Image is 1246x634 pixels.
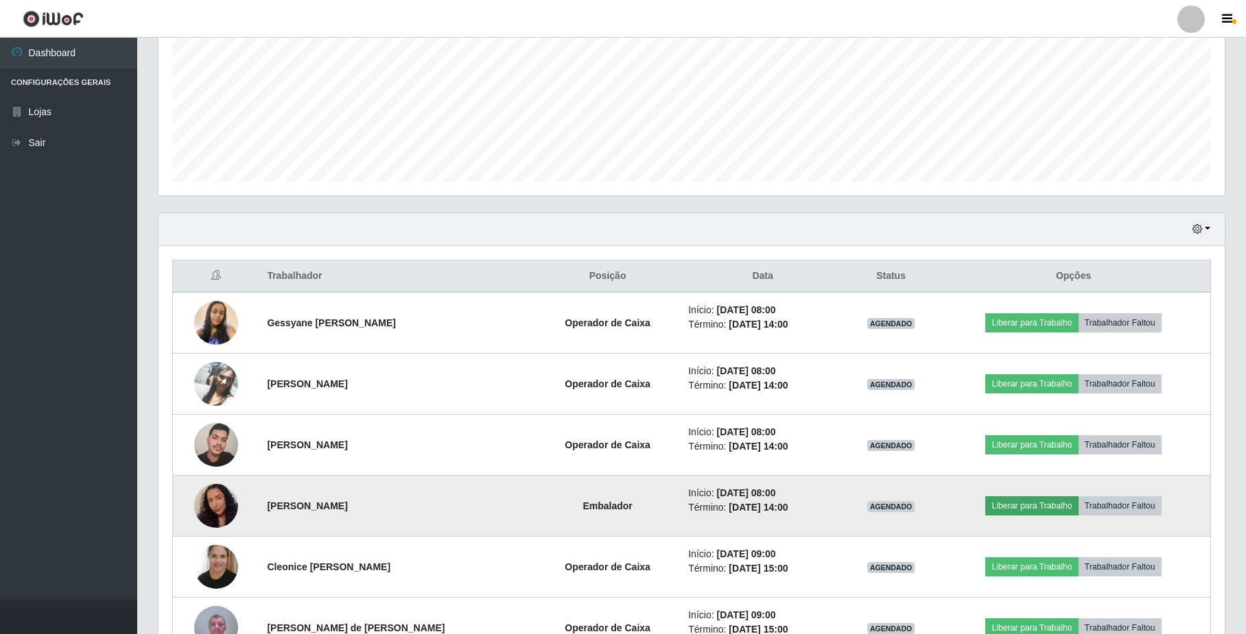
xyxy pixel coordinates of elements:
[985,435,1078,454] button: Liberar para Trabalho
[194,537,238,596] img: 1727450734629.jpeg
[729,502,788,513] time: [DATE] 14:00
[267,561,390,572] strong: Cleonice [PERSON_NAME]
[688,364,837,378] li: Início:
[729,441,788,452] time: [DATE] 14:00
[716,487,775,498] time: [DATE] 08:00
[688,547,837,561] li: Início:
[23,10,84,27] img: CoreUI Logo
[535,260,680,293] th: Posição
[1079,313,1162,332] button: Trabalhador Faltou
[867,623,915,634] span: AGENDADO
[867,318,915,329] span: AGENDADO
[565,439,650,450] strong: Operador de Caixa
[716,365,775,376] time: [DATE] 08:00
[867,562,915,573] span: AGENDADO
[688,317,837,332] li: Término:
[688,561,837,576] li: Término:
[267,622,445,633] strong: [PERSON_NAME] de [PERSON_NAME]
[716,426,775,437] time: [DATE] 08:00
[1079,557,1162,576] button: Trabalhador Faltou
[688,486,837,500] li: Início:
[985,313,1078,332] button: Liberar para Trabalho
[937,260,1210,293] th: Opções
[688,303,837,317] li: Início:
[688,500,837,515] li: Término:
[729,380,788,391] time: [DATE] 14:00
[716,304,775,315] time: [DATE] 08:00
[1079,435,1162,454] button: Trabalhador Faltou
[867,501,915,512] span: AGENDADO
[565,622,650,633] strong: Operador de Caixa
[267,439,347,450] strong: [PERSON_NAME]
[985,374,1078,393] button: Liberar para Trabalho
[267,378,347,389] strong: [PERSON_NAME]
[716,609,775,620] time: [DATE] 09:00
[194,415,238,474] img: 1734815809849.jpeg
[867,440,915,451] span: AGENDADO
[680,260,845,293] th: Data
[688,608,837,622] li: Início:
[267,317,396,328] strong: Gessyane [PERSON_NAME]
[985,557,1078,576] button: Liberar para Trabalho
[259,260,535,293] th: Trabalhador
[729,563,788,574] time: [DATE] 15:00
[565,378,650,389] strong: Operador de Caixa
[867,379,915,390] span: AGENDADO
[688,378,837,393] li: Término:
[565,561,650,572] strong: Operador de Caixa
[1079,374,1162,393] button: Trabalhador Faltou
[1079,496,1162,515] button: Trabalhador Faltou
[688,439,837,454] li: Término:
[845,260,937,293] th: Status
[583,500,632,511] strong: Embalador
[194,478,238,534] img: 1753371469357.jpeg
[985,496,1078,515] button: Liberar para Trabalho
[194,345,238,423] img: 1728657524685.jpeg
[729,319,788,330] time: [DATE] 14:00
[565,317,650,328] strong: Operador de Caixa
[716,548,775,559] time: [DATE] 09:00
[267,500,347,511] strong: [PERSON_NAME]
[688,425,837,439] li: Início:
[194,284,238,362] img: 1704217621089.jpeg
